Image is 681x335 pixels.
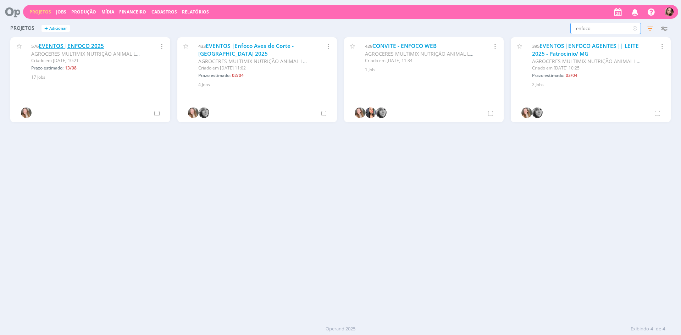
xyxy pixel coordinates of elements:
span: AGROCERES MULTIMIX NUTRIÇÃO ANIMAL LTDA. [532,58,648,65]
div: 4 Jobs [198,82,328,88]
button: Jobs [54,9,68,15]
span: 4 [650,325,653,333]
img: G [21,107,32,118]
span: 02/04 [232,72,244,78]
a: Mídia [101,9,114,15]
div: Criado em [DATE] 10:25 [532,65,641,71]
div: 2 Jobs [532,82,662,88]
span: Exibindo [631,325,649,333]
button: +Adicionar [41,25,70,32]
span: Prazo estimado: [198,72,231,78]
input: Busca [570,23,641,34]
span: Prazo estimado: [532,72,564,78]
span: Prazo estimado: [31,65,63,71]
span: de [656,325,661,333]
button: T [664,6,674,18]
span: 433 [198,43,206,49]
img: J [376,107,387,118]
span: Adicionar [49,26,67,31]
img: J [199,107,209,118]
a: Produção [71,9,96,15]
span: + [44,25,48,32]
a: EVENTOS |Enfoco Aves de Corte - [GEOGRAPHIC_DATA] 2025 [198,42,294,57]
button: Mídia [99,9,116,15]
img: K [365,107,376,118]
img: G [188,107,199,118]
div: 17 Jobs [31,74,161,80]
a: EVENTOS |ENFOCO AGENTES || LEITE 2025 - Patrocínio/ MG [532,42,639,57]
div: Criado em [DATE] 10:21 [31,57,140,64]
img: J [532,107,543,118]
a: Jobs [56,9,66,15]
img: G [355,107,365,118]
div: Criado em [DATE] 11:02 [198,65,307,71]
a: Relatórios [182,9,209,15]
span: Cadastros [151,9,177,15]
span: Projetos [10,25,34,31]
span: 13/08 [65,65,77,71]
button: Relatórios [180,9,211,15]
button: Projetos [27,9,53,15]
span: AGROCERES MULTIMIX NUTRIÇÃO ANIMAL LTDA. [198,58,314,65]
div: - - - [7,129,674,136]
span: 4 [663,325,665,333]
span: AGROCERES MULTIMIX NUTRIÇÃO ANIMAL LTDA. [31,50,147,57]
span: 03/04 [566,72,577,78]
button: Financeiro [117,9,148,15]
span: 395 [532,43,539,49]
a: EVENTOS |ENFOCO 2025 [39,42,104,50]
span: 429 [365,43,372,49]
a: Projetos [29,9,51,15]
span: AGROCERES MULTIMIX NUTRIÇÃO ANIMAL LTDA. [365,50,481,57]
span: 576 [31,43,39,49]
button: Cadastros [149,9,179,15]
img: G [521,107,532,118]
div: 1 Job [365,67,495,73]
div: Criado em [DATE] 11:34 [365,57,474,64]
button: Produção [69,9,98,15]
a: CONVITE - ENFOCO WEB [372,42,437,50]
a: Financeiro [119,9,146,15]
img: T [665,7,674,16]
